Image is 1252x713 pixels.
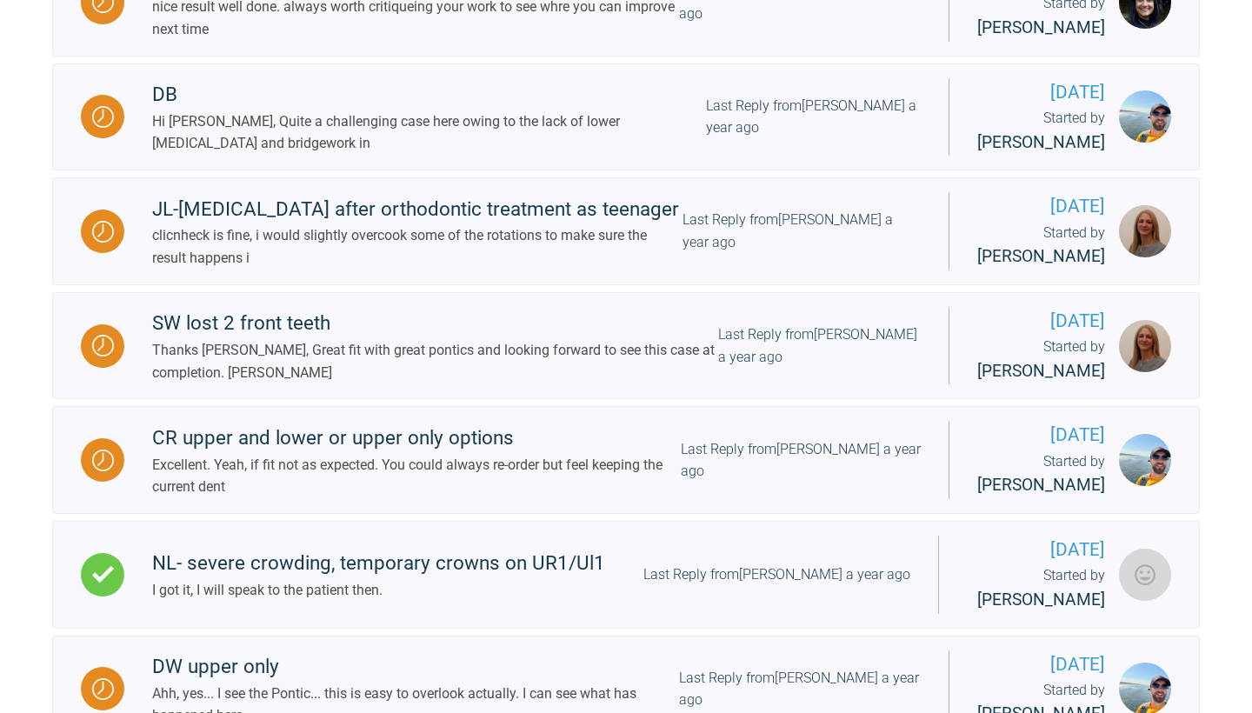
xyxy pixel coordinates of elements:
a: WaitingDBHi [PERSON_NAME], Quite a challenging case here owing to the lack of lower [MEDICAL_DATA... [52,63,1200,171]
img: Waiting [92,106,114,128]
span: [PERSON_NAME] [977,475,1105,495]
div: Last Reply from [PERSON_NAME] a year ago [681,438,921,483]
div: Started by [977,107,1105,156]
img: Owen Walls [1119,434,1171,486]
div: Last Reply from [PERSON_NAME] a year ago [683,209,921,253]
span: [PERSON_NAME] [977,132,1105,152]
a: WaitingSW lost 2 front teethThanks [PERSON_NAME], Great fit with great pontics and looking forwar... [52,292,1200,400]
div: Last Reply from [PERSON_NAME] a year ago [643,563,910,586]
div: Started by [977,336,1105,384]
img: Waiting [92,678,114,700]
span: [PERSON_NAME] [977,361,1105,381]
img: Larisa Seledcova [1119,549,1171,601]
div: clicnheck is fine, i would slightly overcook some of the rotations to make sure the result happens i [152,224,683,269]
span: [PERSON_NAME] [977,590,1105,610]
img: Diana Pana [1119,205,1171,257]
a: WaitingCR upper and lower or upper only optionsExcellent. Yeah, if fit not as expected. You could... [52,406,1200,514]
span: [PERSON_NAME] [977,17,1105,37]
div: I got it, I will speak to the patient then. [152,579,605,602]
a: CompleteNL- severe crowding, temporary crowns on UR1/Ul1I got it, I will speak to the patient the... [52,521,1200,629]
span: [DATE] [977,421,1105,450]
div: SW lost 2 front teeth [152,308,718,339]
span: [DATE] [977,78,1105,107]
img: Waiting [92,221,114,243]
div: JL-[MEDICAL_DATA] after orthodontic treatment as teenager [152,194,683,225]
img: Waiting [92,335,114,356]
img: Owen Walls [1119,90,1171,143]
div: Excellent. Yeah, if fit not as expected. You could always re-order but feel keeping the current dent [152,454,681,498]
div: Last Reply from [PERSON_NAME] a year ago [679,667,921,711]
div: Hi [PERSON_NAME], Quite a challenging case here owing to the lack of lower [MEDICAL_DATA] and bri... [152,110,706,155]
div: Started by [977,222,1105,270]
span: [DATE] [977,192,1105,221]
div: Started by [977,450,1105,499]
div: DB [152,79,706,110]
div: NL- severe crowding, temporary crowns on UR1/Ul1 [152,548,605,579]
span: [DATE] [977,307,1105,336]
span: [DATE] [977,650,1105,679]
div: Last Reply from [PERSON_NAME] a year ago [706,95,921,139]
span: [PERSON_NAME] [977,246,1105,266]
div: Thanks [PERSON_NAME], Great fit with great pontics and looking forward to see this case at comple... [152,339,718,383]
div: Started by [967,564,1105,613]
a: WaitingJL-[MEDICAL_DATA] after orthodontic treatment as teenagerclicnheck is fine, i would slight... [52,177,1200,285]
span: [DATE] [967,536,1105,564]
div: Last Reply from [PERSON_NAME] a year ago [718,323,921,368]
img: Diana Pana [1119,320,1171,372]
img: Complete [92,563,114,585]
div: CR upper and lower or upper only options [152,423,681,454]
img: Waiting [92,450,114,471]
div: DW upper only [152,651,679,683]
